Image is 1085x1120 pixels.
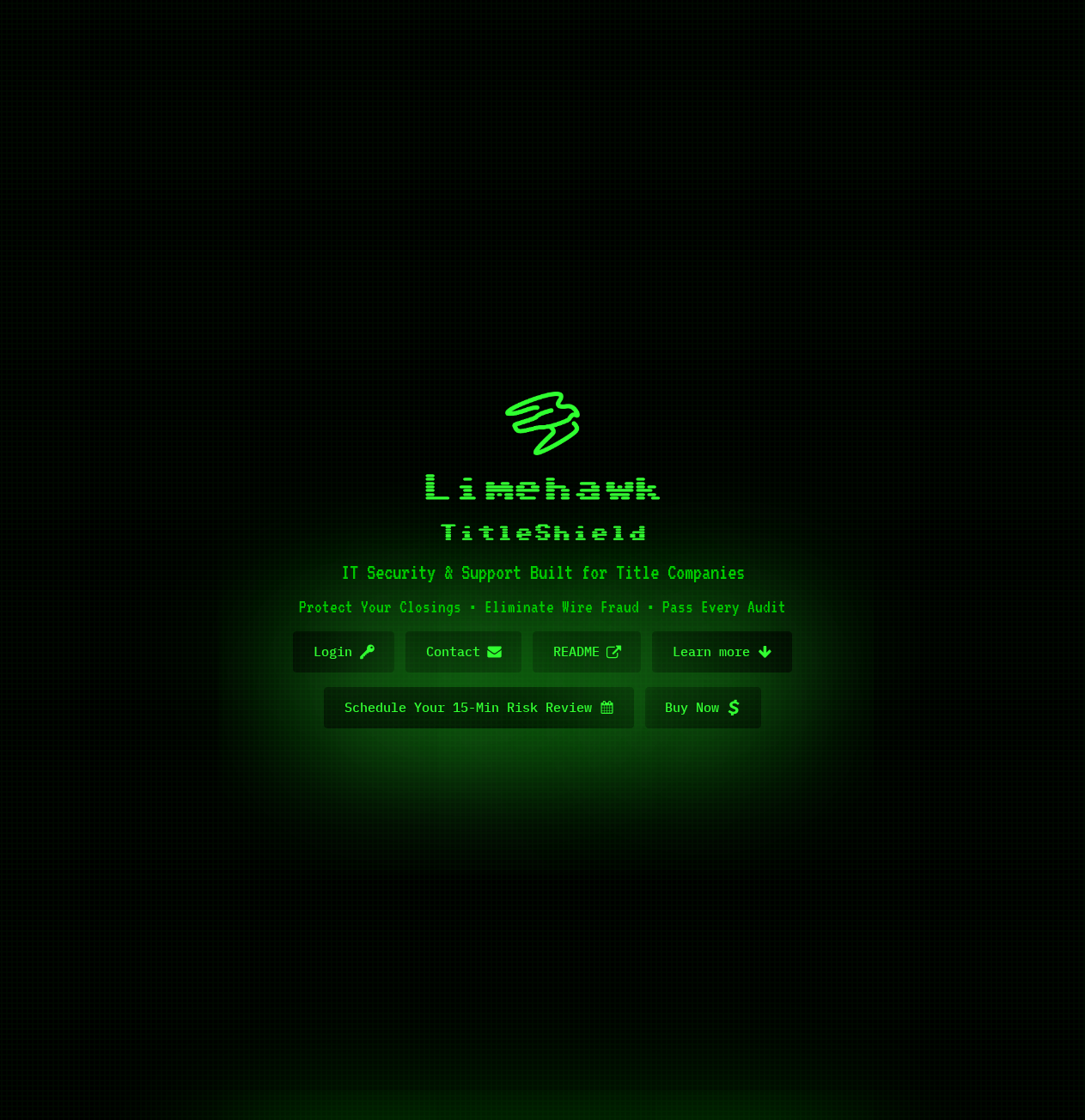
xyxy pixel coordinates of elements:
span: Learn more [673,631,750,673]
h1: IT Security & Support Built for Title Companies [237,561,848,583]
a: Learn more [652,631,791,673]
img: limehawk-logo [505,392,580,455]
p: TitleShield [237,522,848,545]
a: Contact [405,631,521,673]
span: README [553,631,600,673]
span: Schedule Your 15-Min Risk Review [344,687,592,728]
a: README [533,631,641,673]
span: Buy Now [665,687,719,728]
h1: Protect Your Closings • Eliminate Wire Fraud • Pass Every Audit [237,598,848,617]
a: Login [293,631,393,673]
span: Contact [426,631,480,673]
h1: Limehawk [237,471,848,508]
span: Login [314,631,352,673]
a: Schedule Your 15-Min Risk Review [324,687,633,728]
a: Buy Now [645,687,761,728]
